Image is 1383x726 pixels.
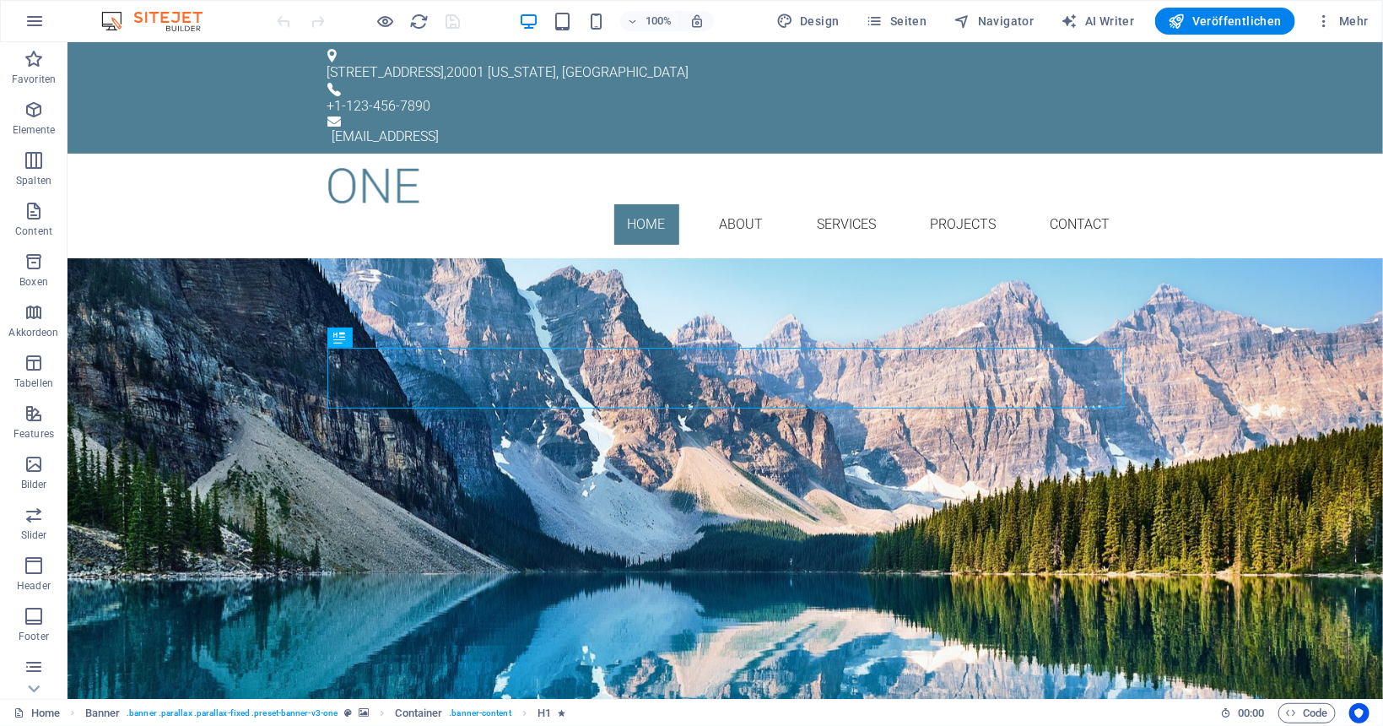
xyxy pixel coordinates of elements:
[1278,703,1336,723] button: Code
[538,703,551,723] span: Klick zum Auswählen. Doppelklick zum Bearbeiten
[860,8,934,35] button: Seiten
[85,703,566,723] nav: breadcrumb
[21,528,47,542] p: Slider
[1286,703,1328,723] span: Code
[954,13,1035,30] span: Navigator
[14,377,53,390] p: Tabellen
[12,73,56,86] p: Favoriten
[1155,8,1295,35] button: Veröffentlichen
[8,326,58,339] p: Akkordeon
[16,174,51,187] p: Spalten
[646,11,673,31] h6: 100%
[410,12,429,31] i: Seite neu laden
[948,8,1041,35] button: Navigator
[127,703,338,723] span: . banner .parallax .parallax-fixed .preset-banner-v3-one
[19,275,48,289] p: Boxen
[15,225,52,238] p: Content
[1169,13,1282,30] span: Veröffentlichen
[97,11,224,31] img: Editor Logo
[375,11,396,31] button: Klicke hier, um den Vorschau-Modus zu verlassen
[409,11,429,31] button: reload
[1220,703,1265,723] h6: Session-Zeit
[19,630,49,643] p: Footer
[1055,8,1142,35] button: AI Writer
[620,11,680,31] button: 100%
[1250,707,1252,719] span: :
[359,708,369,718] i: Element verfügt über einen Hintergrund
[17,579,51,593] p: Header
[867,13,927,30] span: Seiten
[1315,13,1369,30] span: Mehr
[449,703,511,723] span: . banner-content
[13,123,56,137] p: Elemente
[14,427,54,441] p: Features
[396,703,443,723] span: Klick zum Auswählen. Doppelklick zum Bearbeiten
[776,13,840,30] span: Design
[14,703,60,723] a: Klick, um Auswahl aufzuheben. Doppelklick öffnet Seitenverwaltung
[21,478,47,491] p: Bilder
[1238,703,1264,723] span: 00 00
[770,8,846,35] button: Design
[344,708,352,718] i: Dieses Element ist ein anpassbares Preset
[1309,8,1375,35] button: Mehr
[1349,703,1369,723] button: Usercentrics
[558,708,565,718] i: Element enthält eine Animation
[770,8,846,35] div: Design (Strg+Alt+Y)
[689,14,705,29] i: Bei Größenänderung Zoomstufe automatisch an das gewählte Gerät anpassen.
[1062,13,1135,30] span: AI Writer
[85,703,121,723] span: Klick zum Auswählen. Doppelklick zum Bearbeiten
